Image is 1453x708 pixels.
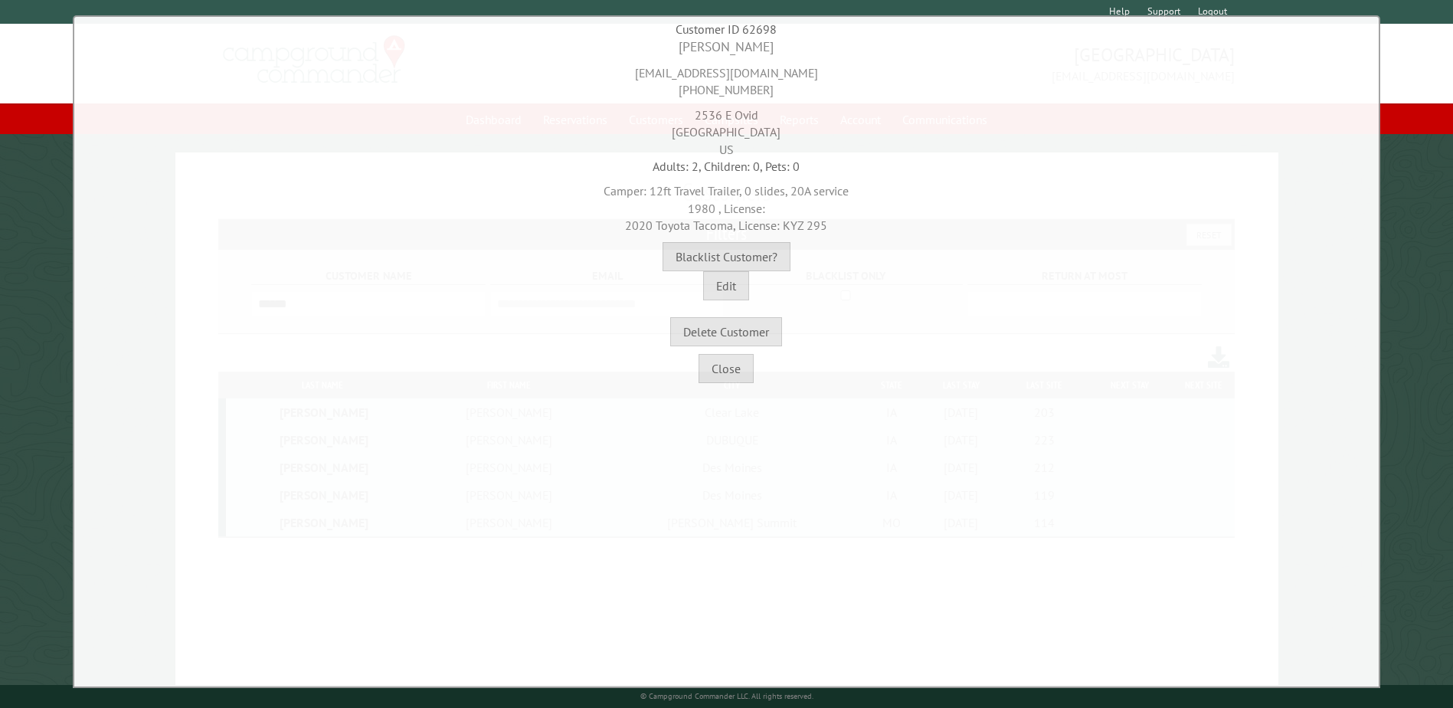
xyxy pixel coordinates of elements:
[703,271,749,300] button: Edit
[699,354,754,383] button: Close
[78,175,1375,234] div: Camper: 12ft Travel Trailer, 0 slides, 20A service
[78,21,1375,38] div: Customer ID 62698
[78,158,1375,175] div: Adults: 2, Children: 0, Pets: 0
[663,242,790,271] button: Blacklist Customer?
[688,201,765,216] span: 1980 , License:
[78,99,1375,158] div: 2536 E Ovid [GEOGRAPHIC_DATA] US
[670,317,782,346] button: Delete Customer
[625,218,827,233] span: 2020 Toyota Tacoma, License: KYZ 295
[640,691,813,701] small: © Campground Commander LLC. All rights reserved.
[78,38,1375,57] div: [PERSON_NAME]
[78,57,1375,99] div: [EMAIL_ADDRESS][DOMAIN_NAME] [PHONE_NUMBER]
